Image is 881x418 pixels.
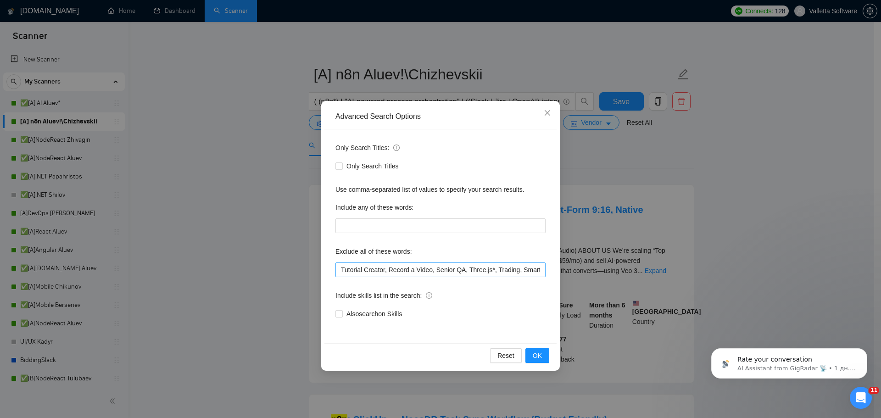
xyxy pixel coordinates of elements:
button: Reset [490,348,522,363]
iframe: Intercom live chat [850,387,872,409]
span: OK [533,351,542,361]
label: Exclude all of these words: [335,244,412,259]
span: 11 [869,387,879,394]
span: info-circle [393,145,400,151]
span: Also search on Skills [343,309,406,319]
label: Include any of these words: [335,200,413,215]
span: Only Search Titles: [335,143,400,153]
div: Advanced Search Options [335,111,546,122]
span: Only Search Titles [343,161,402,171]
button: OK [525,348,549,363]
span: Reset [497,351,514,361]
button: Close [535,101,560,126]
div: Use comma-separated list of values to specify your search results. [335,184,546,195]
span: close [544,109,551,117]
span: info-circle [426,292,432,299]
iframe: Intercom notifications сообщение [697,329,881,393]
span: Include skills list in the search: [335,290,432,301]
